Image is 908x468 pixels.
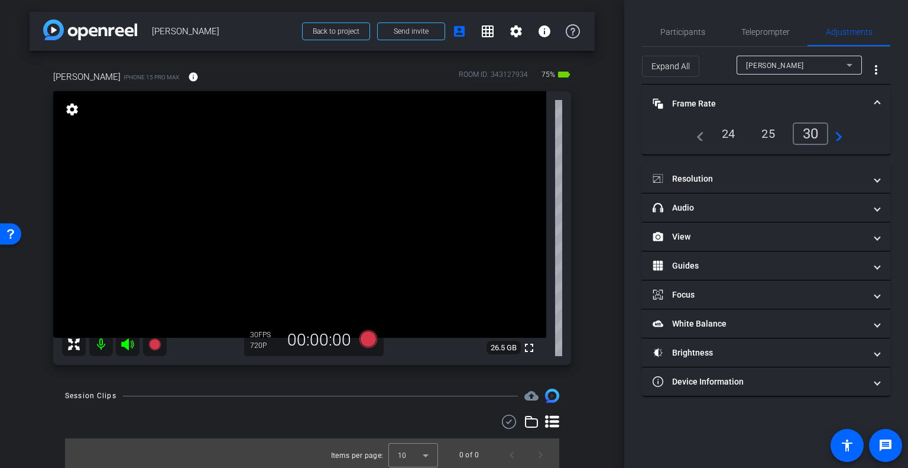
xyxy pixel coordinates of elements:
[653,289,865,301] mat-panel-title: Focus
[653,98,865,110] mat-panel-title: Frame Rate
[653,318,865,330] mat-panel-title: White Balance
[690,127,704,141] mat-icon: navigate_before
[557,67,571,82] mat-icon: battery_std
[828,127,842,141] mat-icon: navigate_next
[653,231,865,243] mat-panel-title: View
[537,24,552,38] mat-icon: info
[302,22,370,40] button: Back to project
[642,164,890,193] mat-expansion-panel-header: Resolution
[487,341,521,355] span: 26.5 GB
[642,85,890,122] mat-expansion-panel-header: Frame Rate
[459,449,479,461] div: 0 of 0
[642,367,890,396] mat-expansion-panel-header: Device Information
[522,341,536,355] mat-icon: fullscreen
[642,280,890,309] mat-expansion-panel-header: Focus
[642,56,699,77] button: Expand All
[642,222,890,251] mat-expansion-panel-header: View
[481,24,495,38] mat-icon: grid_on
[642,193,890,222] mat-expansion-panel-header: Audio
[53,70,121,83] span: [PERSON_NAME]
[862,56,890,84] button: More Options for Adjustments Panel
[793,122,829,145] div: 30
[64,102,80,117] mat-icon: settings
[124,73,179,82] span: iPhone 15 Pro Max
[65,390,116,402] div: Session Clips
[653,376,865,388] mat-panel-title: Device Information
[653,202,865,214] mat-panel-title: Audio
[642,251,890,280] mat-expansion-panel-header: Guides
[524,389,539,403] span: Destinations for your clips
[713,124,744,144] div: 24
[250,341,280,350] div: 720P
[840,438,854,453] mat-icon: accessibility
[642,338,890,367] mat-expansion-panel-header: Brightness
[741,28,790,36] span: Teleprompter
[660,28,705,36] span: Participants
[452,24,466,38] mat-icon: account_box
[878,438,893,453] mat-icon: message
[524,389,539,403] mat-icon: cloud_upload
[258,331,271,339] span: FPS
[746,62,804,70] span: [PERSON_NAME]
[753,124,784,144] div: 25
[188,72,199,82] mat-icon: info
[869,63,883,77] mat-icon: more_vert
[540,65,557,84] span: 75%
[642,309,890,338] mat-expansion-panel-header: White Balance
[826,28,873,36] span: Adjustments
[459,69,528,86] div: ROOM ID: 343127934
[545,389,559,403] img: Session clips
[653,173,865,185] mat-panel-title: Resolution
[653,260,865,272] mat-panel-title: Guides
[43,20,137,40] img: app-logo
[642,122,890,154] div: Frame Rate
[313,27,359,35] span: Back to project
[651,55,690,78] span: Expand All
[152,20,295,43] span: [PERSON_NAME]
[250,330,280,340] div: 30
[394,27,429,36] span: Send invite
[331,450,384,461] div: Items per page:
[377,22,445,40] button: Send invite
[509,24,523,38] mat-icon: settings
[280,330,359,350] div: 00:00:00
[653,347,865,359] mat-panel-title: Brightness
